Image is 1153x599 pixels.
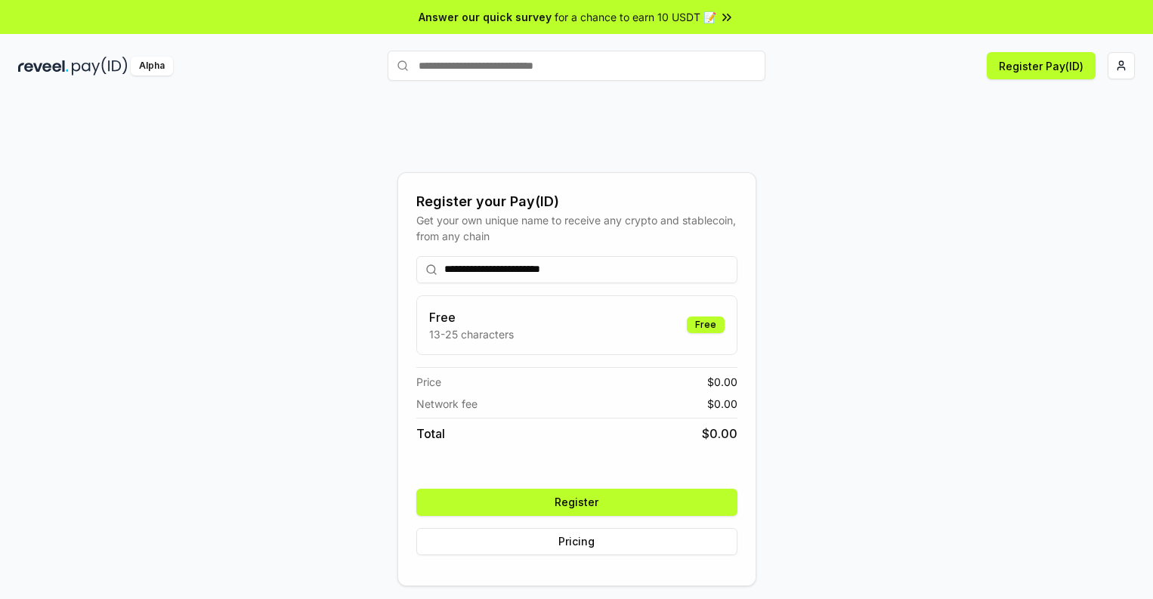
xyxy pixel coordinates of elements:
[416,528,737,555] button: Pricing
[707,374,737,390] span: $ 0.00
[702,425,737,443] span: $ 0.00
[416,191,737,212] div: Register your Pay(ID)
[416,212,737,244] div: Get your own unique name to receive any crypto and stablecoin, from any chain
[555,9,716,25] span: for a chance to earn 10 USDT 📝
[429,326,514,342] p: 13-25 characters
[687,316,725,333] div: Free
[419,9,552,25] span: Answer our quick survey
[987,52,1096,79] button: Register Pay(ID)
[416,374,441,390] span: Price
[707,396,737,412] span: $ 0.00
[416,425,445,443] span: Total
[72,57,128,76] img: pay_id
[429,308,514,326] h3: Free
[18,57,69,76] img: reveel_dark
[416,489,737,516] button: Register
[131,57,173,76] div: Alpha
[416,396,478,412] span: Network fee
